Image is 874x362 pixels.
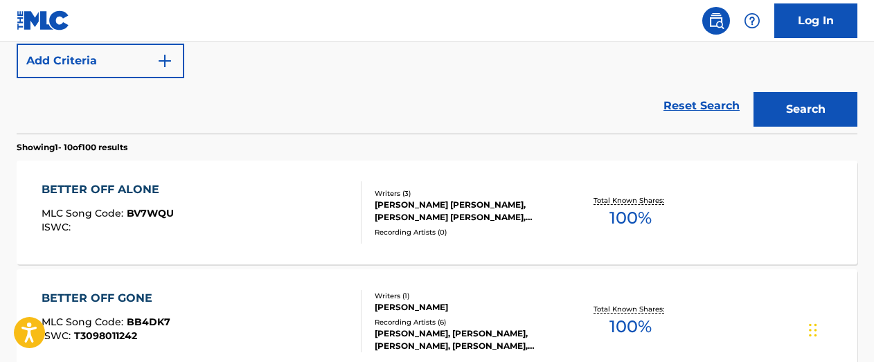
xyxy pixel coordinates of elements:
[708,12,724,29] img: search
[375,199,561,224] div: [PERSON_NAME] [PERSON_NAME], [PERSON_NAME] [PERSON_NAME], [PERSON_NAME] [PERSON_NAME]
[42,221,74,233] span: ISWC :
[594,304,668,314] p: Total Known Shares:
[42,207,127,219] span: MLC Song Code :
[738,7,766,35] div: Help
[42,329,74,342] span: ISWC :
[17,141,127,154] p: Showing 1 - 10 of 100 results
[702,7,730,35] a: Public Search
[774,3,857,38] a: Log In
[42,316,127,328] span: MLC Song Code :
[375,317,561,327] div: Recording Artists ( 6 )
[375,188,561,199] div: Writers ( 3 )
[657,91,747,121] a: Reset Search
[375,327,561,352] div: [PERSON_NAME], [PERSON_NAME], [PERSON_NAME], [PERSON_NAME], [PERSON_NAME]
[127,316,170,328] span: BB4DK7
[375,227,561,237] div: Recording Artists ( 0 )
[805,296,874,362] iframe: Chat Widget
[127,207,174,219] span: BV7WQU
[809,309,817,351] div: Drag
[17,44,184,78] button: Add Criteria
[157,53,173,69] img: 9d2ae6d4665cec9f34b9.svg
[42,290,170,307] div: BETTER OFF GONE
[594,195,668,206] p: Total Known Shares:
[375,291,561,301] div: Writers ( 1 )
[17,10,70,30] img: MLC Logo
[74,329,137,342] span: T3098011242
[17,161,857,264] a: BETTER OFF ALONEMLC Song Code:BV7WQUISWC:Writers (3)[PERSON_NAME] [PERSON_NAME], [PERSON_NAME] [P...
[375,301,561,314] div: [PERSON_NAME]
[609,206,652,230] span: 100 %
[42,181,174,198] div: BETTER OFF ALONE
[753,92,857,127] button: Search
[744,12,760,29] img: help
[609,314,652,339] span: 100 %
